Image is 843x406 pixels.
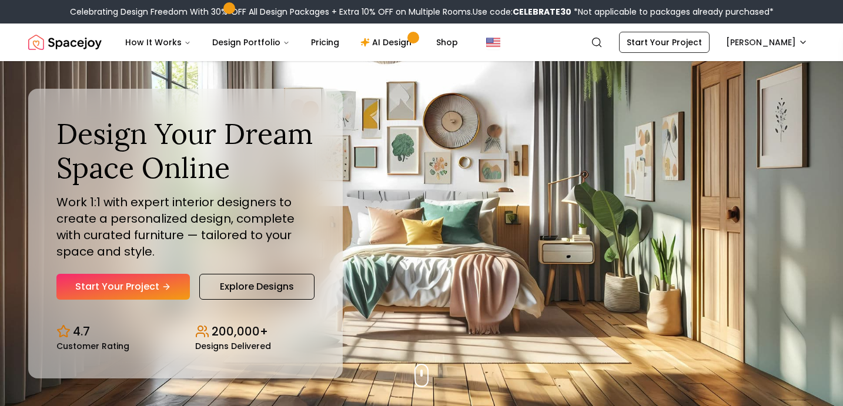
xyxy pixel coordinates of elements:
small: Designs Delivered [195,342,271,350]
b: CELEBRATE30 [513,6,571,18]
span: Use code: [473,6,571,18]
nav: Global [28,24,815,61]
a: Shop [427,31,467,54]
p: Work 1:1 with expert interior designers to create a personalized design, complete with curated fu... [56,194,315,260]
p: 200,000+ [212,323,268,340]
span: *Not applicable to packages already purchased* [571,6,774,18]
button: Design Portfolio [203,31,299,54]
div: Celebrating Design Freedom With 30% OFF All Design Packages + Extra 10% OFF on Multiple Rooms. [70,6,774,18]
div: Design stats [56,314,315,350]
p: 4.7 [73,323,90,340]
button: [PERSON_NAME] [719,32,815,53]
small: Customer Rating [56,342,129,350]
a: Start Your Project [56,274,190,300]
a: Pricing [302,31,349,54]
a: Spacejoy [28,31,102,54]
img: Spacejoy Logo [28,31,102,54]
nav: Main [116,31,467,54]
img: United States [486,35,500,49]
a: AI Design [351,31,424,54]
h1: Design Your Dream Space Online [56,117,315,184]
a: Explore Designs [199,274,315,300]
button: How It Works [116,31,200,54]
a: Start Your Project [619,32,710,53]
